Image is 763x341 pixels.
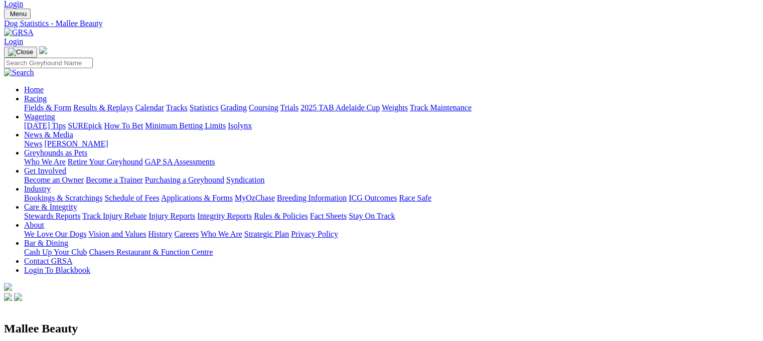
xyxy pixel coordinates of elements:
[4,19,759,28] a: Dog Statistics - Mallee Beauty
[24,194,102,202] a: Bookings & Scratchings
[10,10,27,18] span: Menu
[24,130,73,139] a: News & Media
[24,185,51,193] a: Industry
[4,322,759,335] h2: Mallee Beauty
[24,103,71,112] a: Fields & Form
[24,121,66,130] a: [DATE] Tips
[235,194,275,202] a: MyOzChase
[104,194,159,202] a: Schedule of Fees
[24,212,759,221] div: Care & Integrity
[249,103,278,112] a: Coursing
[88,230,146,238] a: Vision and Values
[8,48,33,56] img: Close
[349,194,397,202] a: ICG Outcomes
[226,176,264,184] a: Syndication
[39,46,47,54] img: logo-grsa-white.png
[197,212,252,220] a: Integrity Reports
[161,194,233,202] a: Applications & Forms
[24,103,759,112] div: Racing
[24,121,759,130] div: Wagering
[4,9,31,19] button: Toggle navigation
[24,203,77,211] a: Care & Integrity
[24,94,47,103] a: Racing
[24,257,72,265] a: Contact GRSA
[24,230,759,239] div: About
[24,212,80,220] a: Stewards Reports
[24,85,44,94] a: Home
[24,248,87,256] a: Cash Up Your Club
[145,157,215,166] a: GAP SA Assessments
[82,212,146,220] a: Track Injury Rebate
[14,293,22,301] img: twitter.svg
[4,283,12,291] img: logo-grsa-white.png
[4,47,37,58] button: Toggle navigation
[24,176,759,185] div: Get Involved
[44,139,108,148] a: [PERSON_NAME]
[24,239,68,247] a: Bar & Dining
[24,148,87,157] a: Greyhounds as Pets
[349,212,395,220] a: Stay On Track
[4,37,23,46] a: Login
[24,166,66,175] a: Get Involved
[310,212,347,220] a: Fact Sheets
[24,176,84,184] a: Become an Owner
[4,28,34,37] img: GRSA
[24,112,55,121] a: Wagering
[174,230,199,238] a: Careers
[68,121,102,130] a: SUREpick
[68,157,143,166] a: Retire Your Greyhound
[24,221,44,229] a: About
[145,176,224,184] a: Purchasing a Greyhound
[4,68,34,77] img: Search
[291,230,338,238] a: Privacy Policy
[254,212,308,220] a: Rules & Policies
[300,103,380,112] a: 2025 TAB Adelaide Cup
[24,248,759,257] div: Bar & Dining
[145,121,226,130] a: Minimum Betting Limits
[24,194,759,203] div: Industry
[277,194,347,202] a: Breeding Information
[24,157,66,166] a: Who We Are
[410,103,472,112] a: Track Maintenance
[4,58,93,68] input: Search
[24,139,42,148] a: News
[24,230,86,238] a: We Love Our Dogs
[190,103,219,112] a: Statistics
[104,121,143,130] a: How To Bet
[24,157,759,166] div: Greyhounds as Pets
[73,103,133,112] a: Results & Replays
[382,103,408,112] a: Weights
[201,230,242,238] a: Who We Are
[399,194,431,202] a: Race Safe
[228,121,252,130] a: Isolynx
[166,103,188,112] a: Tracks
[135,103,164,112] a: Calendar
[280,103,298,112] a: Trials
[89,248,213,256] a: Chasers Restaurant & Function Centre
[4,293,12,301] img: facebook.svg
[24,139,759,148] div: News & Media
[24,266,90,274] a: Login To Blackbook
[148,212,195,220] a: Injury Reports
[148,230,172,238] a: History
[244,230,289,238] a: Strategic Plan
[86,176,143,184] a: Become a Trainer
[221,103,247,112] a: Grading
